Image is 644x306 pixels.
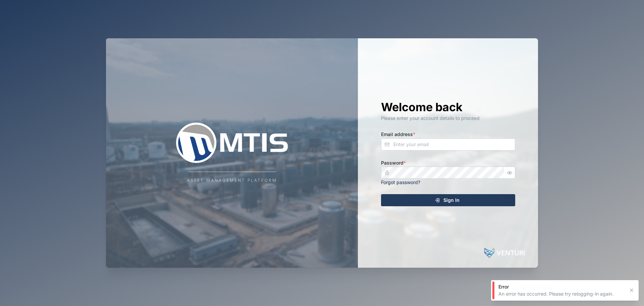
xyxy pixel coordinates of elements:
h1: Welcome back [381,100,515,115]
img: Powered by: Venturi [484,246,525,260]
div: Please enter your account details to proceed [381,115,515,122]
div: An error has occurred. Please try relogging-in again. [498,291,625,297]
input: Enter your email [381,138,515,150]
img: Company Logo [165,123,299,163]
label: Email address [381,131,415,138]
label: Password [381,159,406,167]
button: Sign In [381,194,515,206]
a: Forgot password? [381,179,420,185]
div: Error [498,283,625,290]
div: Asset Management Platform [187,177,277,184]
span: Sign In [443,194,460,206]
